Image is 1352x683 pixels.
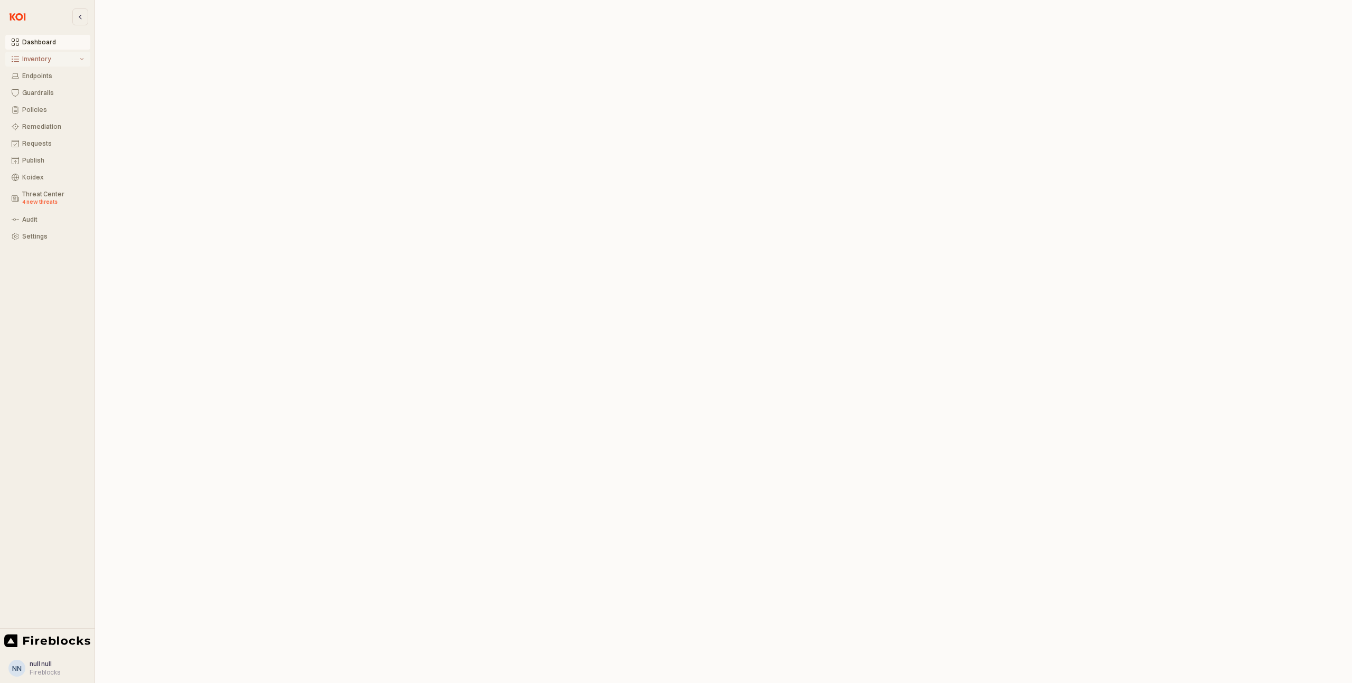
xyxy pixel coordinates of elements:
div: Publish [22,157,84,164]
div: Audit [22,216,84,223]
button: Publish [5,153,90,168]
div: 4 new threats [22,198,84,206]
div: Inventory [22,55,78,63]
span: null null [30,660,52,668]
div: Dashboard [22,39,84,46]
div: Guardrails [22,89,84,97]
button: Threat Center [5,187,90,210]
div: Threat Center [22,191,84,206]
div: Requests [22,140,84,147]
div: Policies [22,106,84,113]
div: Koidex [22,174,84,181]
button: Audit [5,212,90,227]
button: Inventory [5,52,90,67]
button: Dashboard [5,35,90,50]
button: Endpoints [5,69,90,83]
button: Settings [5,229,90,244]
button: Requests [5,136,90,151]
div: Remediation [22,123,84,130]
div: Settings [22,233,84,240]
button: Guardrails [5,86,90,100]
button: Remediation [5,119,90,134]
button: Koidex [5,170,90,185]
div: Endpoints [22,72,84,80]
div: Fireblocks [30,668,60,677]
button: nn [8,660,25,677]
button: Policies [5,102,90,117]
div: nn [12,663,22,673]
